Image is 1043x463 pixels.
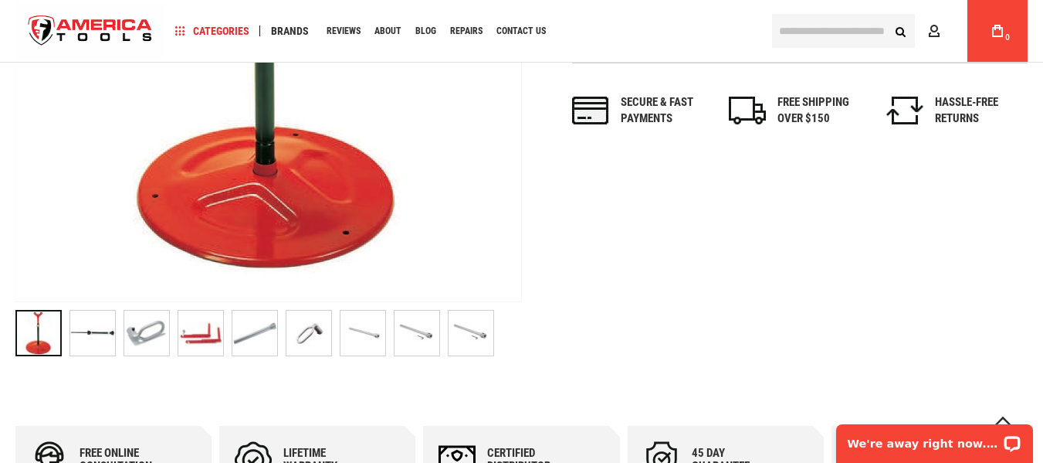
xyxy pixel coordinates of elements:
img: shipping [729,97,766,124]
a: Contact Us [489,21,553,42]
div: RIDGID 16723 Optional Machine Stands [448,302,494,364]
img: returns [886,97,923,124]
img: RIDGID 16723 Optional Machine Stands [124,311,169,356]
div: RIDGID 16723 Optional Machine Stands [15,302,69,364]
div: FREE SHIPPING OVER $150 [777,94,870,128]
div: HASSLE-FREE RETURNS [935,94,1028,128]
span: Repairs [450,26,483,36]
div: RIDGID 16723 Optional Machine Stands [232,302,286,364]
span: Reviews [327,26,361,36]
button: Search [886,16,915,46]
img: America Tools [15,2,165,60]
div: RIDGID 16723 Optional Machine Stands [178,302,232,364]
img: payments [572,97,609,124]
span: Brands [271,26,309,36]
img: RIDGID 16723 Optional Machine Stands [449,311,493,356]
a: store logo [15,2,165,60]
a: Blog [408,21,443,42]
a: About [367,21,408,42]
a: Repairs [443,21,489,42]
img: RIDGID 16723 Optional Machine Stands [232,311,277,356]
img: RIDGID 16723 Optional Machine Stands [395,311,439,356]
span: Categories [175,26,249,36]
img: RIDGID 16723 Optional Machine Stands [340,311,385,356]
div: RIDGID 16723 Optional Machine Stands [286,302,340,364]
div: RIDGID 16723 Optional Machine Stands [340,302,394,364]
div: Secure & fast payments [621,94,713,128]
iframe: LiveChat chat widget [826,414,1043,463]
span: 0 [1005,33,1010,42]
div: RIDGID 16723 Optional Machine Stands [394,302,448,364]
a: Brands [264,21,316,42]
img: RIDGID 16723 Optional Machine Stands [286,311,331,356]
a: Reviews [320,21,367,42]
span: Contact Us [496,26,546,36]
img: RIDGID 16723 Optional Machine Stands [178,311,223,356]
a: Categories [168,21,256,42]
div: RIDGID 16723 Optional Machine Stands [69,302,124,364]
span: Blog [415,26,436,36]
div: RIDGID 16723 Optional Machine Stands [124,302,178,364]
img: RIDGID 16723 Optional Machine Stands [70,311,115,356]
span: About [374,26,401,36]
